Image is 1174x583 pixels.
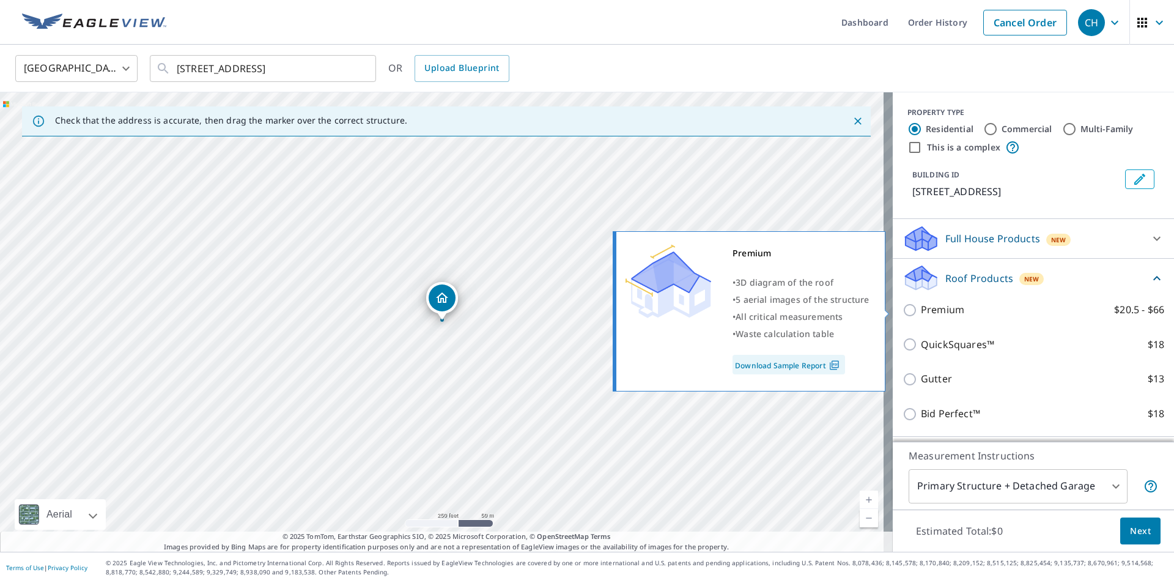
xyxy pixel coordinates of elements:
[733,245,869,262] div: Premium
[733,355,845,374] a: Download Sample Report
[736,294,869,305] span: 5 aerial images of the structure
[1125,169,1154,189] button: Edit building 1
[1080,123,1134,135] label: Multi-Family
[945,271,1013,286] p: Roof Products
[15,499,106,530] div: Aerial
[903,224,1164,253] div: Full House ProductsNew
[907,107,1159,118] div: PROPERTY TYPE
[912,169,959,180] p: BUILDING ID
[733,325,869,343] div: •
[1002,123,1052,135] label: Commercial
[1143,479,1158,494] span: Your report will include the primary structure and a detached garage if one exists.
[921,337,994,352] p: QuickSquares™
[860,509,878,527] a: Current Level 17, Zoom Out
[826,360,843,371] img: Pdf Icon
[850,113,866,129] button: Close
[626,245,711,318] img: Premium
[903,264,1164,292] div: Roof ProductsNew
[1148,406,1164,421] p: $18
[426,282,458,320] div: Dropped pin, building 1, Residential property, 3 Sage Meadow Ln Mashpee, MA 02649
[106,559,1168,577] p: © 2025 Eagle View Technologies, Inc. and Pictometry International Corp. All Rights Reserved. Repo...
[733,274,869,291] div: •
[983,10,1067,35] a: Cancel Order
[909,448,1158,463] p: Measurement Instructions
[1024,274,1039,284] span: New
[733,308,869,325] div: •
[1130,524,1151,539] span: Next
[912,184,1120,199] p: [STREET_ADDRESS]
[55,115,407,126] p: Check that the address is accurate, then drag the marker over the correct structure.
[6,564,87,571] p: |
[733,291,869,308] div: •
[22,13,166,32] img: EV Logo
[537,532,588,541] a: OpenStreetMap
[926,123,973,135] label: Residential
[177,51,351,86] input: Search by address or latitude-longitude
[1114,302,1164,317] p: $20.5 - $66
[415,55,509,82] a: Upload Blueprint
[736,328,834,340] span: Waste calculation table
[1078,9,1105,36] div: CH
[1120,518,1161,545] button: Next
[1051,235,1066,245] span: New
[909,469,1128,503] div: Primary Structure + Detached Garage
[424,61,499,76] span: Upload Blueprint
[1148,337,1164,352] p: $18
[736,277,833,288] span: 3D diagram of the roof
[906,518,1013,544] p: Estimated Total: $0
[921,371,952,387] p: Gutter
[6,563,44,572] a: Terms of Use
[43,499,76,530] div: Aerial
[591,532,611,541] a: Terms
[736,311,843,322] span: All critical measurements
[921,406,980,421] p: Bid Perfect™
[282,532,611,542] span: © 2025 TomTom, Earthstar Geographics SIO, © 2025 Microsoft Corporation, ©
[15,51,138,86] div: [GEOGRAPHIC_DATA]
[1148,371,1164,387] p: $13
[927,141,1000,154] label: This is a complex
[388,55,509,82] div: OR
[921,302,964,317] p: Premium
[945,231,1040,246] p: Full House Products
[860,491,878,509] a: Current Level 17, Zoom In
[48,563,87,572] a: Privacy Policy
